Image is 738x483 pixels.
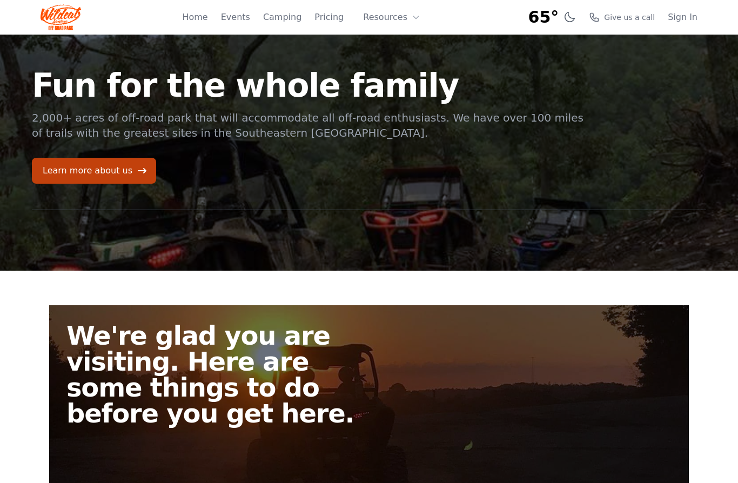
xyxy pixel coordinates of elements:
a: Give us a call [589,12,655,23]
span: Give us a call [604,12,655,23]
a: Learn more about us [32,158,156,184]
p: 2,000+ acres of off-road park that will accommodate all off-road enthusiasts. We have over 100 mi... [32,110,585,140]
span: 65° [528,8,559,27]
a: Sign In [668,11,697,24]
h2: We're glad you are visiting. Here are some things to do before you get here. [66,323,378,426]
button: Resources [357,6,427,28]
a: Events [221,11,250,24]
a: Pricing [314,11,344,24]
h1: Fun for the whole family [32,69,585,102]
a: Home [182,11,207,24]
img: Wildcat Logo [41,4,81,30]
a: Camping [263,11,301,24]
